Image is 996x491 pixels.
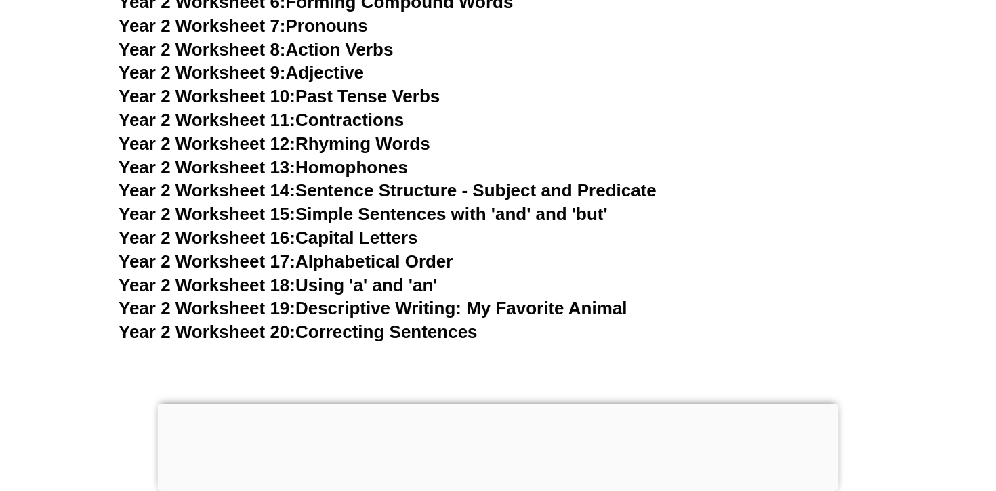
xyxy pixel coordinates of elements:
[119,228,417,248] a: Year 2 Worksheet 16:Capital Letters
[119,16,368,36] a: Year 2 Worksheet 7:Pronouns
[119,39,286,60] span: Year 2 Worksheet 8:
[119,86,440,106] a: Year 2 Worksheet 10:Past Tense Verbs
[119,62,286,83] span: Year 2 Worksheet 9:
[119,86,295,106] span: Year 2 Worksheet 10:
[119,298,295,318] span: Year 2 Worksheet 19:
[764,338,996,491] iframe: Chat Widget
[119,133,295,154] span: Year 2 Worksheet 12:
[119,62,364,83] a: Year 2 Worksheet 9:Adjective
[119,110,404,130] a: Year 2 Worksheet 11:Contractions
[119,180,295,200] span: Year 2 Worksheet 14:
[119,180,657,200] a: Year 2 Worksheet 14:Sentence Structure - Subject and Predicate
[158,404,839,488] iframe: Advertisement
[119,275,295,295] span: Year 2 Worksheet 18:
[119,251,295,272] span: Year 2 Worksheet 17:
[119,157,408,177] a: Year 2 Worksheet 13:Homophones
[119,157,295,177] span: Year 2 Worksheet 13:
[119,322,478,342] a: Year 2 Worksheet 20:Correcting Sentences
[119,251,453,272] a: Year 2 Worksheet 17:Alphabetical Order
[119,204,608,224] a: Year 2 Worksheet 15:Simple Sentences with 'and' and 'but'
[119,228,295,248] span: Year 2 Worksheet 16:
[119,39,393,60] a: Year 2 Worksheet 8:Action Verbs
[119,298,627,318] a: Year 2 Worksheet 19:Descriptive Writing: My Favorite Animal
[119,133,430,154] a: Year 2 Worksheet 12:Rhyming Words
[119,110,295,130] span: Year 2 Worksheet 11:
[119,204,295,224] span: Year 2 Worksheet 15:
[119,322,295,342] span: Year 2 Worksheet 20:
[119,275,437,295] a: Year 2 Worksheet 18:Using 'a' and 'an'
[119,16,286,36] span: Year 2 Worksheet 7:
